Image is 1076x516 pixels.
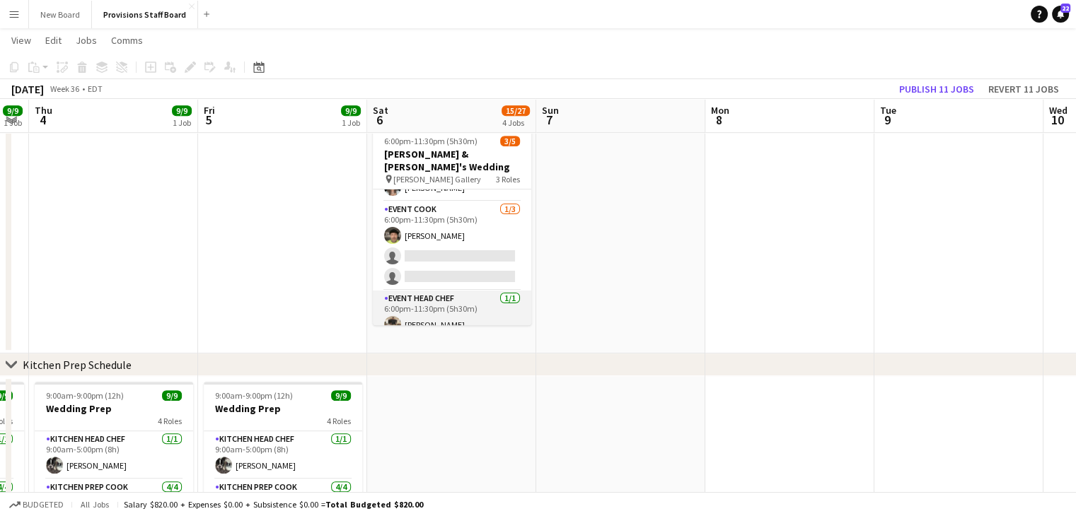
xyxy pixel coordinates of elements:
[158,416,182,426] span: 4 Roles
[92,1,198,28] button: Provisions Staff Board
[35,431,193,479] app-card-role: Kitchen Head Chef1/19:00am-5:00pm (8h)[PERSON_NAME]
[204,402,362,415] h3: Wedding Prep
[29,1,92,28] button: New Board
[880,104,896,117] span: Tue
[496,174,520,184] span: 3 Roles
[23,358,132,372] div: Kitchen Prep Schedule
[202,112,215,128] span: 5
[7,497,66,512] button: Budgeted
[373,104,388,117] span: Sat
[373,201,531,291] app-card-role: Event Cook1/36:00pm-11:30pm (5h30m)[PERSON_NAME]
[1052,6,1069,23] a: 22
[325,499,423,510] span: Total Budgeted $820.00
[878,112,896,128] span: 9
[1060,4,1070,13] span: 22
[502,105,530,116] span: 15/27
[502,117,529,128] div: 4 Jobs
[88,83,103,94] div: EDT
[384,136,478,146] span: 6:00pm-11:30pm (5h30m)
[47,83,82,94] span: Week 36
[373,291,531,339] app-card-role: Event Head Chef1/16:00pm-11:30pm (5h30m)[PERSON_NAME]
[70,31,103,49] a: Jobs
[78,499,112,510] span: All jobs
[124,499,423,510] div: Salary $820.00 + Expenses $0.00 + Subsistence $0.00 =
[172,105,192,116] span: 9/9
[371,112,388,128] span: 6
[373,148,531,173] h3: [PERSON_NAME] & [PERSON_NAME]'s Wedding
[204,104,215,117] span: Fri
[23,500,64,510] span: Budgeted
[542,104,559,117] span: Sun
[709,112,729,128] span: 8
[331,390,351,401] span: 9/9
[46,390,124,401] span: 9:00am-9:00pm (12h)
[4,117,22,128] div: 1 Job
[45,34,62,47] span: Edit
[342,117,360,128] div: 1 Job
[540,112,559,128] span: 7
[11,82,44,96] div: [DATE]
[35,402,193,415] h3: Wedding Prep
[40,31,67,49] a: Edit
[393,174,481,184] span: [PERSON_NAME] Gallery
[983,80,1065,98] button: Revert 11 jobs
[111,34,143,47] span: Comms
[204,431,362,479] app-card-role: Kitchen Head Chef1/19:00am-5:00pm (8h)[PERSON_NAME]
[893,80,980,98] button: Publish 11 jobs
[6,31,37,49] a: View
[33,112,52,128] span: 4
[11,34,31,47] span: View
[3,105,23,116] span: 9/9
[1049,104,1068,117] span: Wed
[373,116,531,325] app-job-card: Updated6:00pm-11:30pm (5h30m)3/5[PERSON_NAME] & [PERSON_NAME]'s Wedding [PERSON_NAME] Gallery3 Ro...
[341,105,361,116] span: 9/9
[327,416,351,426] span: 4 Roles
[173,117,191,128] div: 1 Job
[162,390,182,401] span: 9/9
[500,136,520,146] span: 3/5
[711,104,729,117] span: Mon
[1047,112,1068,128] span: 10
[35,104,52,117] span: Thu
[105,31,149,49] a: Comms
[215,390,293,401] span: 9:00am-9:00pm (12h)
[76,34,97,47] span: Jobs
